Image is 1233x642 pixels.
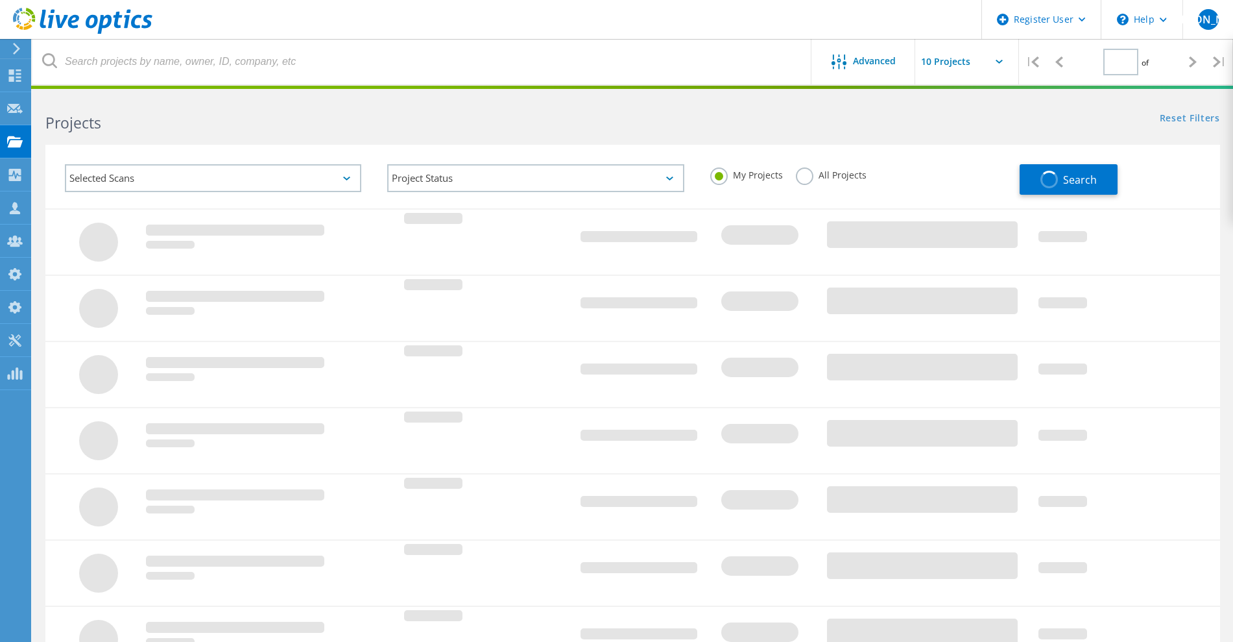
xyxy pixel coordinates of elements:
button: Search [1020,164,1118,195]
span: Advanced [853,56,896,66]
div: Selected Scans [65,164,361,192]
input: Search projects by name, owner, ID, company, etc [32,39,812,84]
label: All Projects [796,167,867,180]
b: Projects [45,112,101,133]
a: Reset Filters [1160,114,1220,125]
span: of [1142,57,1149,68]
span: Search [1063,173,1097,187]
div: | [1206,39,1233,85]
div: Project Status [387,164,684,192]
div: | [1019,39,1046,85]
svg: \n [1117,14,1129,25]
a: Live Optics Dashboard [13,27,152,36]
label: My Projects [710,167,783,180]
